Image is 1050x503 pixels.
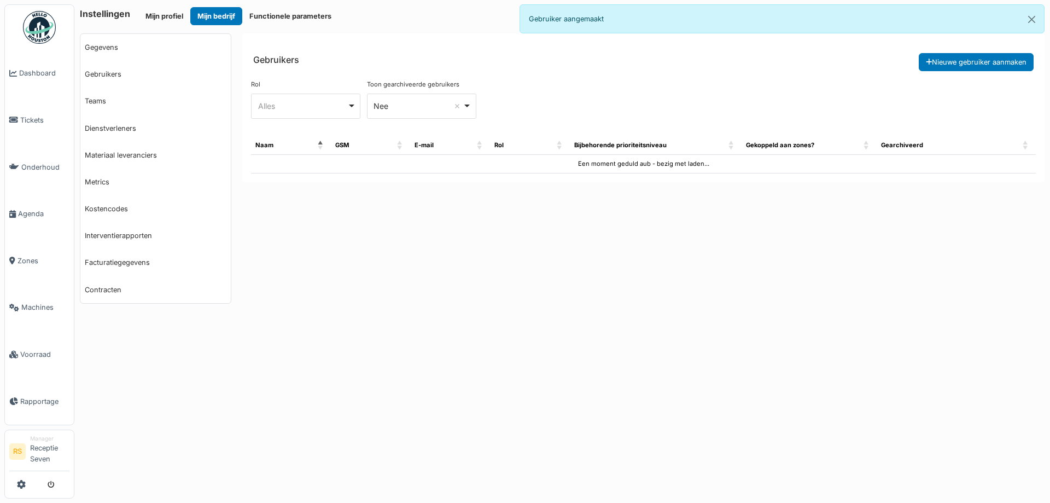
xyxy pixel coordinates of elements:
[23,11,56,44] img: Badge_color-CXgf-gQk.svg
[864,136,870,154] span: Gekoppeld aan zones?: Activate to sort
[258,100,347,112] div: Alles
[80,61,231,88] a: Gebruikers
[19,68,69,78] span: Dashboard
[5,50,74,97] a: Dashboard
[9,443,26,460] li: RS
[80,169,231,195] a: Metrics
[1023,136,1029,154] span: : Activate to sort
[5,284,74,331] a: Machines
[251,154,1036,173] td: Een moment geduld aub - bezig met laden...
[5,331,74,378] a: Voorraad
[5,97,74,144] a: Tickets
[728,136,735,154] span: Bijbehorende prioriteitsniveau : Activate to sort
[17,256,69,266] span: Zones
[397,136,404,154] span: GSM: Activate to sort
[574,141,667,149] span: Bijbehorende prioriteitsniveau
[5,143,74,190] a: Onderhoud
[80,9,130,19] h6: Instellingen
[80,115,231,142] a: Dienstverleners
[746,141,814,149] span: Gekoppeld aan zones?
[80,276,231,303] a: Contracten
[138,7,190,25] button: Mijn profiel
[367,80,459,89] label: Toon gearchiveerde gebruikers
[80,195,231,222] a: Kostencodes
[5,190,74,238] a: Agenda
[494,141,504,149] span: Rol
[5,378,74,425] a: Rapportage
[477,136,483,154] span: E-mail: Activate to sort
[30,435,69,469] li: Receptie Seven
[80,249,231,276] a: Facturatiegegevens
[80,88,231,114] a: Teams
[415,141,434,149] span: E-mail
[253,55,299,65] h6: Gebruikers
[80,142,231,169] a: Materiaal leveranciers
[335,141,349,149] span: GSM
[520,4,1045,33] div: Gebruiker aangemaakt
[919,53,1034,71] button: Nieuwe gebruiker aanmaken
[1019,5,1044,34] button: Close
[20,349,69,360] span: Voorraad
[5,238,74,285] a: Zones
[251,80,260,89] label: Rol
[21,162,69,172] span: Onderhoud
[30,435,69,443] div: Manager
[18,209,69,219] span: Agenda
[21,302,69,313] span: Machines
[190,7,242,25] button: Mijn bedrijf
[20,396,69,407] span: Rapportage
[557,136,563,154] span: Rol: Activate to sort
[242,7,339,25] button: Functionele parameters
[20,115,69,125] span: Tickets
[318,136,324,154] span: Naam: Activate to invert sorting
[881,141,923,149] span: Gearchiveerd
[374,100,463,112] div: Nee
[80,34,231,61] a: Gegevens
[452,101,463,112] button: Remove item: 'false'
[255,141,273,149] span: Naam
[9,435,69,471] a: RS ManagerReceptie Seven
[80,222,231,249] a: Interventierapporten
